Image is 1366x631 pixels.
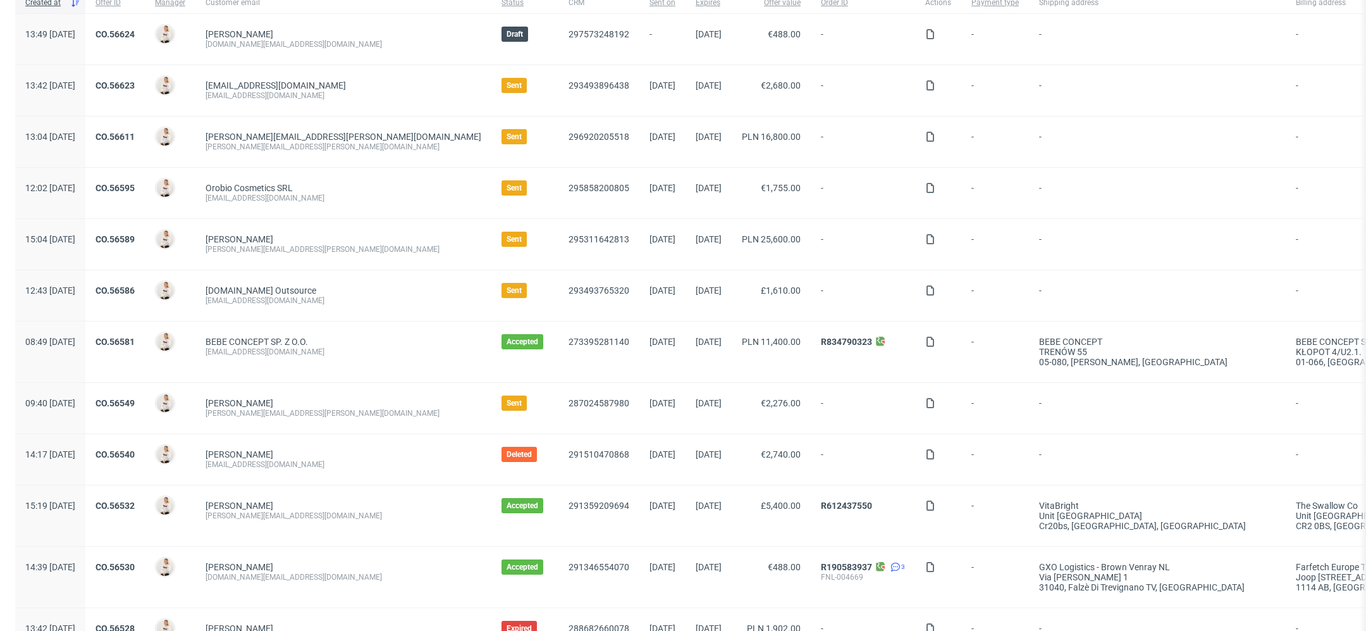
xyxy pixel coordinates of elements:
span: [DATE] [649,337,675,347]
a: [DOMAIN_NAME] Outsource [206,285,316,296]
div: [PERSON_NAME][EMAIL_ADDRESS][DOMAIN_NAME] [206,511,481,521]
div: FNL-004669 [821,572,905,582]
div: TRENÓW 55 [1039,347,1276,357]
a: 291359209694 [569,501,629,511]
img: Mari Fok [156,394,174,412]
span: [DATE] [649,501,675,511]
div: [EMAIL_ADDRESS][DOMAIN_NAME] [206,459,481,470]
div: [EMAIL_ADDRESS][DOMAIN_NAME] [206,347,481,357]
img: Mari Fok [156,333,174,351]
img: Mari Fok [156,558,174,576]
span: 15:04 [DATE] [25,234,75,244]
a: 293493896438 [569,80,629,91]
div: Unit [GEOGRAPHIC_DATA] [1039,511,1276,521]
span: [DATE] [696,398,722,408]
span: - [821,398,905,418]
div: [PERSON_NAME][EMAIL_ADDRESS][PERSON_NAME][DOMAIN_NAME] [206,408,481,418]
div: VitaBright [1039,501,1276,511]
a: CO.56623 [95,80,135,91]
a: 293493765320 [569,285,629,296]
span: - [821,132,905,152]
span: PLN 25,600.00 [742,234,801,244]
a: CO.56530 [95,562,135,572]
span: Sent [507,183,522,193]
a: R612437550 [821,501,872,511]
span: - [971,80,1019,101]
span: - [821,285,905,306]
span: 12:43 [DATE] [25,285,75,296]
span: [DATE] [696,501,722,511]
span: [DATE] [696,562,722,572]
a: CO.56611 [95,132,135,142]
span: - [971,29,1019,49]
span: Sent [507,80,522,91]
span: [DATE] [696,234,722,244]
span: - [971,234,1019,254]
span: - [1039,183,1276,203]
span: €2,680.00 [761,80,801,91]
img: Mari Fok [156,282,174,299]
span: [DATE] [696,285,722,296]
span: - [821,449,905,470]
span: £5,400.00 [761,501,801,511]
div: [DOMAIN_NAME][EMAIL_ADDRESS][DOMAIN_NAME] [206,572,481,582]
span: - [971,501,1019,531]
span: 13:49 [DATE] [25,29,75,39]
a: 287024587980 [569,398,629,408]
a: 295858200805 [569,183,629,193]
span: 14:17 [DATE] [25,449,75,459]
span: Accepted [507,562,538,572]
span: [DATE] [696,337,722,347]
span: [DATE] [649,183,675,193]
span: - [1039,285,1276,306]
span: Sent [507,132,522,142]
span: £1,610.00 [761,285,801,296]
a: 295311642813 [569,234,629,244]
span: [DATE] [649,234,675,244]
a: 297573248192 [569,29,629,39]
a: CO.56540 [95,449,135,459]
span: [DATE] [696,132,722,142]
div: [EMAIL_ADDRESS][DOMAIN_NAME] [206,91,481,101]
a: R834790323 [821,337,872,347]
span: Accepted [507,501,538,511]
a: BEBE CONCEPT SP. Z O.O. [206,337,308,347]
span: - [821,183,905,203]
span: PLN 11,400.00 [742,337,801,347]
span: - [821,80,905,101]
span: - [1039,80,1276,101]
span: - [971,132,1019,152]
span: 09:40 [DATE] [25,398,75,408]
span: PLN 16,800.00 [742,132,801,142]
span: [DATE] [696,29,722,39]
span: Deleted [507,449,532,459]
div: via [PERSON_NAME] 1 [1039,572,1276,582]
span: - [971,285,1019,306]
a: [PERSON_NAME] [206,449,273,459]
span: [DATE] [696,80,722,91]
span: Sent [507,234,522,244]
div: [DOMAIN_NAME][EMAIL_ADDRESS][DOMAIN_NAME] [206,39,481,49]
span: [DATE] [649,562,675,572]
span: - [821,29,905,49]
span: - [971,337,1019,367]
a: CO.56589 [95,234,135,244]
div: [EMAIL_ADDRESS][DOMAIN_NAME] [206,296,481,306]
span: [DATE] [696,183,722,193]
span: [DATE] [649,132,675,142]
span: - [1039,398,1276,418]
a: 3 [888,562,905,572]
span: - [971,398,1019,418]
span: [EMAIL_ADDRESS][DOMAIN_NAME] [206,80,346,91]
a: CO.56595 [95,183,135,193]
span: - [1039,449,1276,470]
span: - [1039,29,1276,49]
a: [PERSON_NAME] [206,398,273,408]
span: - [821,234,905,254]
span: 12:02 [DATE] [25,183,75,193]
span: Draft [507,29,523,39]
span: 13:42 [DATE] [25,80,75,91]
div: 31040, Falzè di Trevignano TV , [GEOGRAPHIC_DATA] [1039,582,1276,592]
a: [PERSON_NAME] [206,234,273,244]
span: €2,740.00 [761,449,801,459]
